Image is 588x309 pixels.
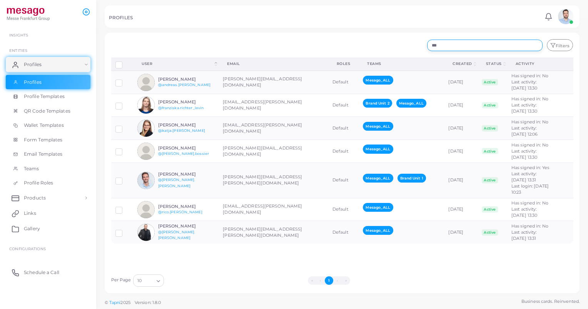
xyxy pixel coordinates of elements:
span: © [105,299,161,306]
a: avatar [556,9,575,24]
td: [PERSON_NAME][EMAIL_ADDRESS][PERSON_NAME][DOMAIN_NAME] [219,163,328,198]
td: Default [328,94,359,117]
td: [PERSON_NAME][EMAIL_ADDRESS][PERSON_NAME][DOMAIN_NAME] [219,221,328,244]
span: Active [482,125,498,131]
span: Profile Templates [24,93,65,100]
span: Mesago_ALL [363,145,393,153]
td: Default [328,221,359,244]
input: Search for option [142,277,154,285]
span: Active [482,177,498,183]
span: Version: 1.8.0 [135,300,161,305]
div: Roles [337,61,351,66]
img: avatar [137,172,155,189]
div: Search for option [133,274,164,287]
span: Form Templates [24,136,63,143]
span: Has signed in: No [511,119,548,125]
th: Action [556,58,573,70]
a: @[PERSON_NAME].bossier [158,151,209,156]
td: Default [328,117,359,140]
td: [DATE] [444,163,478,198]
div: activity [516,61,548,66]
span: Configurations [9,246,46,251]
td: [DATE] [444,117,478,140]
a: Profile Templates [6,89,90,104]
img: avatar [137,74,155,91]
span: Gallery [24,225,40,232]
span: Has signed in: No [511,142,548,148]
h6: [PERSON_NAME] [158,172,215,177]
h6: [PERSON_NAME] [158,204,215,209]
span: Has signed in: No [511,223,548,229]
a: @andreas.[PERSON_NAME] [158,83,210,87]
label: Per Page [111,277,131,283]
span: Last activity: [DATE] 13:30 [511,148,537,160]
h6: [PERSON_NAME] [158,146,215,151]
a: Teams [6,161,90,176]
div: User [142,61,213,66]
span: INSIGHTS [9,33,28,37]
span: Active [482,102,498,108]
span: Active [482,229,498,236]
span: Mesago_ALL [363,226,393,235]
span: Brand Unit 1 [398,174,426,183]
th: Row-selection [111,58,134,70]
td: [DATE] [444,140,478,163]
span: Has signed in: No [511,200,548,206]
button: Filters [547,39,573,51]
span: Has signed in: Yes [511,165,549,170]
span: Teams [24,165,39,172]
h6: [PERSON_NAME] [158,224,215,229]
img: avatar [137,143,155,160]
h5: PROFILES [109,15,133,20]
span: Profiles [24,79,42,86]
a: Products [6,190,90,206]
a: @[PERSON_NAME].[PERSON_NAME] [158,230,195,240]
span: 10 [137,277,142,285]
span: Mesago_ALL [363,174,393,183]
td: Default [328,198,359,221]
a: Form Templates [6,133,90,147]
span: Brand Unit 2 [363,99,392,108]
h6: [PERSON_NAME] [158,77,215,82]
span: Last activity: [DATE] 13:31 [511,229,537,241]
span: Mesago_ALL [363,76,393,85]
a: @katja.[PERSON_NAME] [158,128,205,133]
a: Wallet Templates [6,118,90,133]
td: [DATE] [444,198,478,221]
span: Active [482,148,498,154]
a: @franziska.richter_levin [158,106,204,110]
div: Status [486,61,502,66]
td: Default [328,140,359,163]
span: Last activity: [DATE] 13:31 [511,171,537,183]
span: ENTITIES [9,48,27,53]
span: Last activity: [DATE] 13:30 [511,79,537,91]
a: Profiles [6,75,90,90]
img: avatar [137,96,155,114]
span: 2025 [120,299,130,306]
span: Wallet Templates [24,122,64,129]
img: avatar [137,120,155,137]
span: QR Code Templates [24,108,70,115]
span: Last login: [DATE] 10:23 [511,183,549,195]
span: Active [482,79,498,85]
td: [EMAIL_ADDRESS][PERSON_NAME][DOMAIN_NAME] [219,94,328,117]
img: logo [7,7,50,22]
td: Default [328,163,359,198]
span: Links [24,210,36,217]
span: Has signed in: No [511,73,548,78]
a: Profiles [6,57,90,72]
img: avatar [558,9,573,24]
a: Profile Roles [6,176,90,190]
ul: Pagination [166,276,491,285]
a: QR Code Templates [6,104,90,118]
span: Mesago_ALL [363,122,393,131]
td: [EMAIL_ADDRESS][PERSON_NAME][DOMAIN_NAME] [219,198,328,221]
h6: [PERSON_NAME] [158,123,215,128]
span: Mesago_ALL [363,203,393,212]
td: [DATE] [444,94,478,117]
span: Products [24,194,46,201]
td: [DATE] [444,221,478,244]
span: Active [482,206,498,213]
td: [PERSON_NAME][EMAIL_ADDRESS][DOMAIN_NAME] [219,71,328,94]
